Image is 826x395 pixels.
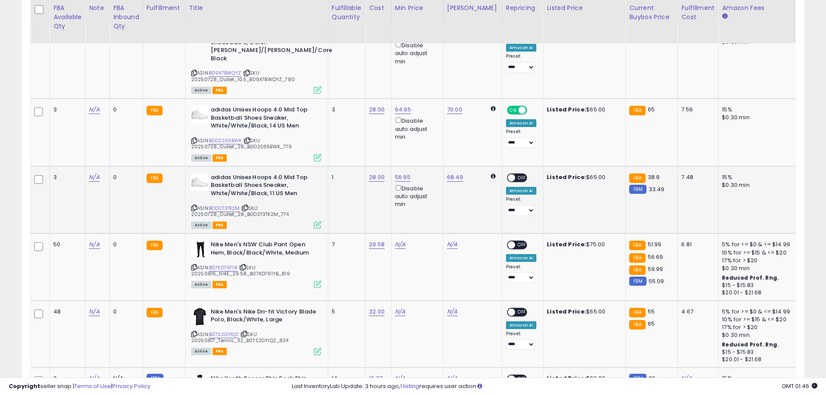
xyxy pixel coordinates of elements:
[191,241,321,287] div: ASIN:
[722,257,794,264] div: 17% for > $20
[648,265,663,273] span: 59.99
[395,116,437,141] div: Disable auto adjust min
[649,277,664,285] span: 55.09
[212,348,227,355] span: FBA
[191,106,321,160] div: ASIN:
[648,240,662,248] span: 51.99
[722,331,794,339] div: $0.30 min
[506,53,536,73] div: Preset:
[191,222,211,229] span: All listings currently available for purchase on Amazon
[447,240,457,249] a: N/A
[395,40,437,65] div: Disable auto adjust min
[722,349,794,356] div: $15 - $15.83
[722,308,794,316] div: 5% for >= $0 & <= $14.99
[89,307,99,316] a: N/A
[506,264,536,284] div: Preset:
[648,105,655,114] span: 65
[681,3,715,22] div: Fulfillment Cost
[209,205,240,212] a: B0D2T3TK2M
[369,240,385,249] a: 29.58
[547,3,622,13] div: Listed Price
[395,307,405,316] a: N/A
[332,308,359,316] div: 5
[681,106,712,114] div: 7.56
[515,242,529,249] span: OFF
[722,173,794,181] div: 15%
[547,307,586,316] b: Listed Price:
[212,222,227,229] span: FBA
[506,119,536,127] div: Amazon AI
[89,240,99,249] a: N/A
[113,106,136,114] div: 0
[211,173,316,200] b: adidas Unisex Hoops 4.0 Mid Top Basketball Shoes Sneaker, White/White/Black, 11 US Men
[547,308,619,316] div: $65.00
[506,321,536,329] div: Amazon AI
[395,183,437,209] div: Disable auto adjust min
[147,173,163,183] small: FBA
[629,185,646,194] small: FBM
[629,241,645,250] small: FBA
[292,382,817,391] div: Last InventoryLab Update: 3 hours ago, requires user action.
[447,3,499,13] div: [PERSON_NAME]
[547,173,586,181] b: Listed Price:
[648,307,655,316] span: 55
[189,3,324,13] div: Title
[506,3,539,13] div: Repricing
[722,249,794,257] div: 10% for >= $15 & <= $20
[332,3,362,22] div: Fulfillable Quantity
[209,69,242,77] a: B09X7BWQYZ
[53,241,78,248] div: 50
[508,107,519,114] span: ON
[506,187,536,195] div: Amazon AI
[89,105,99,114] a: N/A
[547,241,619,248] div: $75.00
[113,173,136,181] div: 0
[191,241,209,258] img: 315NEPU0fDL._SL40_.jpg
[722,264,794,272] div: $0.30 min
[209,331,239,338] a: B07S2GY1Q2
[722,356,794,363] div: $20.01 - $21.68
[447,307,457,316] a: N/A
[515,308,529,316] span: OFF
[722,341,779,348] b: Reduced Prof. Rng.
[332,106,359,114] div: 3
[491,106,496,111] i: Calculated using Dynamic Max Price.
[211,106,316,132] b: adidas Unisex Hoops 4.0 Mid Top Basketball Shoes Sneaker, White/White/Black, 14 US Men
[53,308,78,316] div: 48
[209,264,238,271] a: B07KD791YB
[53,106,78,114] div: 3
[395,3,440,13] div: Min Price
[209,137,242,144] a: B0D2S65BWK
[191,281,211,288] span: All listings currently available for purchase on Amazon
[648,173,660,181] span: 38.9
[332,173,359,181] div: 1
[113,241,136,248] div: 0
[369,105,385,114] a: 28.00
[212,154,227,162] span: FBA
[191,137,292,150] span: | SKU: 20250728_Outlet_28_B0D2S65BWK_779
[722,241,794,248] div: 5% for >= $0 & <= $14.99
[722,282,794,289] div: $15 - $15.83
[395,105,411,114] a: 64.95
[547,240,586,248] b: Listed Price:
[722,289,794,297] div: $20.01 - $21.68
[395,173,411,182] a: 56.95
[9,382,150,391] div: seller snap | |
[191,173,209,191] img: 41ig4dRCDRL._SL40_.jpg
[506,254,536,262] div: Amazon AI
[191,87,211,94] span: All listings currently available for purchase on Amazon
[53,3,82,31] div: FBA Available Qty
[681,308,712,316] div: 4.67
[722,323,794,331] div: 17% for > $20
[629,253,645,263] small: FBA
[212,87,227,94] span: FBA
[681,173,712,181] div: 7.48
[147,106,163,115] small: FBA
[629,3,674,22] div: Current Buybox Price
[147,3,182,13] div: Fulfillment
[191,30,321,93] div: ASIN:
[722,181,794,189] div: $0.30 min
[649,185,665,193] span: 33.49
[191,308,209,325] img: 31vUR99JfML._SL40_.jpg
[147,308,163,317] small: FBA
